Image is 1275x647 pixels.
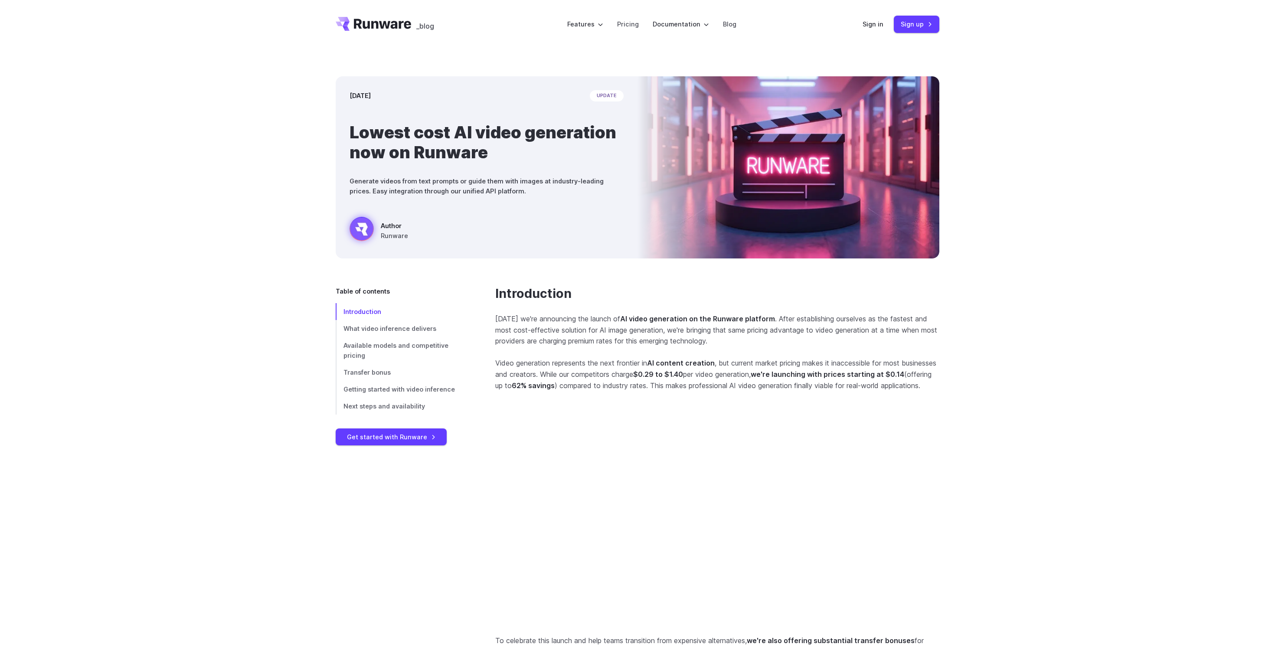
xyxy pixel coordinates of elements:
span: Next steps and availability [343,402,425,410]
a: Get started with Runware [336,428,447,445]
label: Documentation [653,19,709,29]
span: Introduction [343,308,381,315]
time: [DATE] [350,91,371,101]
a: Getting started with video inference [336,381,467,398]
a: What video inference delivers [336,320,467,337]
label: Features [567,19,603,29]
span: Author [381,221,408,231]
a: Available models and competitive pricing [336,337,467,364]
span: Getting started with video inference [343,386,455,393]
a: Introduction [336,303,467,320]
a: Go to / [336,17,411,31]
a: Next steps and availability [336,398,467,415]
span: Table of contents [336,286,390,296]
strong: AI content creation [647,359,715,367]
strong: AI video generation on the Runware platform [620,314,775,323]
p: [DATE] we're announcing the launch of . After establishing ourselves as the fastest and most cost... [495,314,939,347]
a: Sign in [863,19,883,29]
p: Generate videos from text prompts or guide them with images at industry-leading prices. Easy inte... [350,176,624,196]
a: _blog [416,17,434,31]
strong: we're also offering substantial transfer bonuses [747,636,915,645]
a: Introduction [495,286,572,301]
a: Blog [723,19,736,29]
strong: 62% savings [512,381,555,390]
span: update [590,90,624,101]
span: _blog [416,23,434,29]
span: Transfer bonus [343,369,391,376]
h1: Lowest cost AI video generation now on Runware [350,122,624,162]
p: Video generation represents the next frontier in , but current market pricing makes it inaccessib... [495,358,939,391]
a: Pricing [617,19,639,29]
span: Available models and competitive pricing [343,342,448,359]
a: Neon-lit movie clapperboard with the word 'RUNWARE' in a futuristic server room Author Runware [350,217,408,245]
a: Transfer bonus [336,364,467,381]
span: Runware [381,231,408,241]
strong: we're launching with prices starting at $0.14 [751,370,904,379]
span: What video inference delivers [343,325,436,332]
img: Neon-lit movie clapperboard with the word 'RUNWARE' in a futuristic server room [637,76,939,258]
a: Sign up [894,16,939,33]
strong: $0.29 to $1.40 [633,370,683,379]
